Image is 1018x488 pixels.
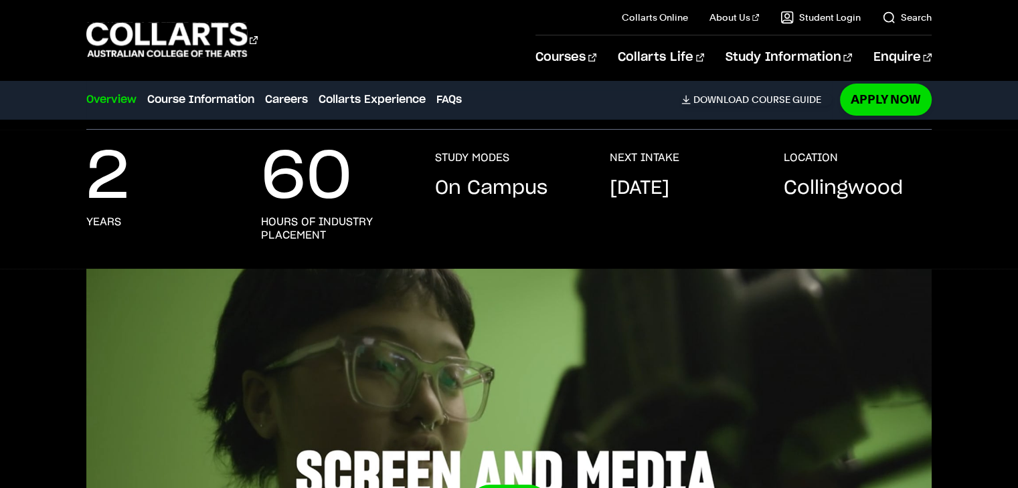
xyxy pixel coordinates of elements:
[681,94,832,106] a: DownloadCourse Guide
[436,92,462,108] a: FAQs
[873,35,932,80] a: Enquire
[535,35,596,80] a: Courses
[693,94,749,106] span: Download
[261,151,352,205] p: 60
[726,35,851,80] a: Study Information
[435,151,509,164] h3: STUDY MODES
[622,11,688,24] a: Collarts Online
[840,84,932,115] a: Apply Now
[435,175,547,202] p: On Campus
[780,11,861,24] a: Student Login
[261,215,408,242] h3: hours of industry placement
[882,11,932,24] a: Search
[86,21,258,59] div: Go to homepage
[610,151,679,164] h3: NEXT INTAKE
[86,92,137,108] a: Overview
[610,175,669,202] p: [DATE]
[709,11,759,24] a: About Us
[86,151,129,205] p: 2
[618,35,704,80] a: Collarts Life
[265,92,308,108] a: Careers
[784,151,838,164] h3: LOCATION
[319,92,426,108] a: Collarts Experience
[86,215,121,229] h3: years
[147,92,254,108] a: Course Information
[784,175,903,202] p: Collingwood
